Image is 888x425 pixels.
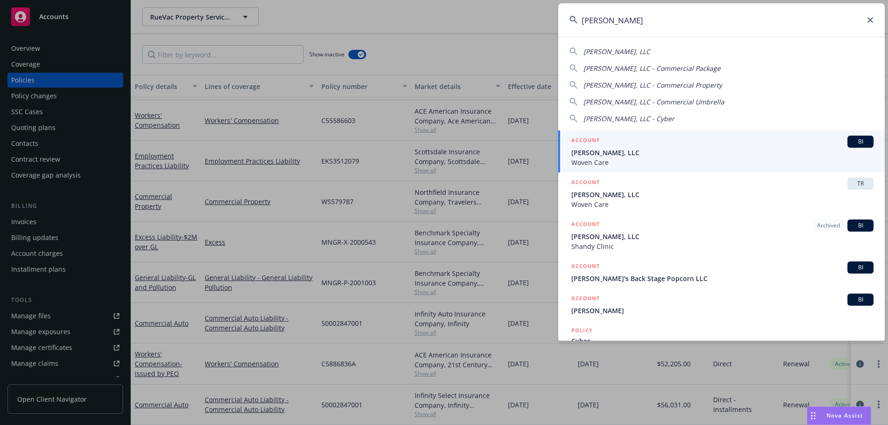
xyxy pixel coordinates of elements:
[571,232,874,241] span: [PERSON_NAME], LLC
[571,294,600,305] h5: ACCOUNT
[583,81,722,89] span: [PERSON_NAME], LLC - Commercial Property
[807,406,871,425] button: Nova Assist
[571,241,874,251] span: Shandy Clinic
[807,407,819,425] div: Drag to move
[571,148,874,158] span: [PERSON_NAME], LLC
[558,172,885,214] a: ACCOUNTTR[PERSON_NAME], LLCWoven Care
[583,114,674,123] span: [PERSON_NAME], LLC - Cyber
[571,261,600,273] h5: ACCOUNT
[817,221,840,230] span: Archived
[571,199,874,209] span: Woven Care
[571,219,600,231] h5: ACCOUNT
[571,306,874,315] span: [PERSON_NAME]
[851,263,870,272] span: BI
[558,130,885,172] a: ACCOUNTBI[PERSON_NAME], LLCWoven Care
[558,256,885,288] a: ACCOUNTBI[PERSON_NAME]'s Back Stage Popcorn LLC
[851,221,870,230] span: BI
[558,3,885,37] input: Search...
[571,190,874,199] span: [PERSON_NAME], LLC
[826,411,863,419] span: Nova Assist
[571,274,874,283] span: [PERSON_NAME]'s Back Stage Popcorn LLC
[583,97,724,106] span: [PERSON_NAME], LLC - Commercial Umbrella
[558,288,885,321] a: ACCOUNTBI[PERSON_NAME]
[583,64,721,73] span: [PERSON_NAME], LLC - Commercial Package
[583,47,650,56] span: [PERSON_NAME], LLC
[571,336,874,346] span: Cyber
[571,158,874,167] span: Woven Care
[851,137,870,146] span: BI
[558,321,885,361] a: POLICYCyber
[558,214,885,256] a: ACCOUNTArchivedBI[PERSON_NAME], LLCShandy Clinic
[851,295,870,304] span: BI
[571,178,600,189] h5: ACCOUNT
[571,136,600,147] h5: ACCOUNT
[851,179,870,188] span: TR
[571,326,593,335] h5: POLICY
